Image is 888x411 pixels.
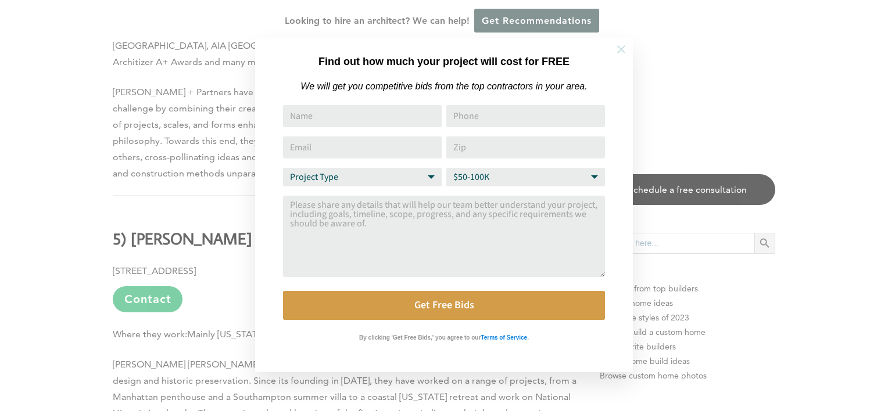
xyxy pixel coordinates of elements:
[481,331,527,341] a: Terms of Service
[283,136,442,158] input: Email Address
[318,56,570,67] strong: Find out how much your project will cost for FREE
[481,334,527,341] strong: Terms of Service
[283,105,442,127] input: Name
[527,334,529,341] strong: .
[601,29,642,70] button: Close
[446,168,605,186] select: Budget Range
[359,334,481,341] strong: By clicking 'Get Free Bids,' you agree to our
[283,196,605,277] textarea: Comment or Message
[283,168,442,186] select: Project Type
[300,81,587,91] em: We will get you competitive bids from the top contractors in your area.
[665,328,874,397] iframe: Drift Widget Chat Controller
[446,105,605,127] input: Phone
[283,291,605,320] button: Get Free Bids
[446,136,605,158] input: Zip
